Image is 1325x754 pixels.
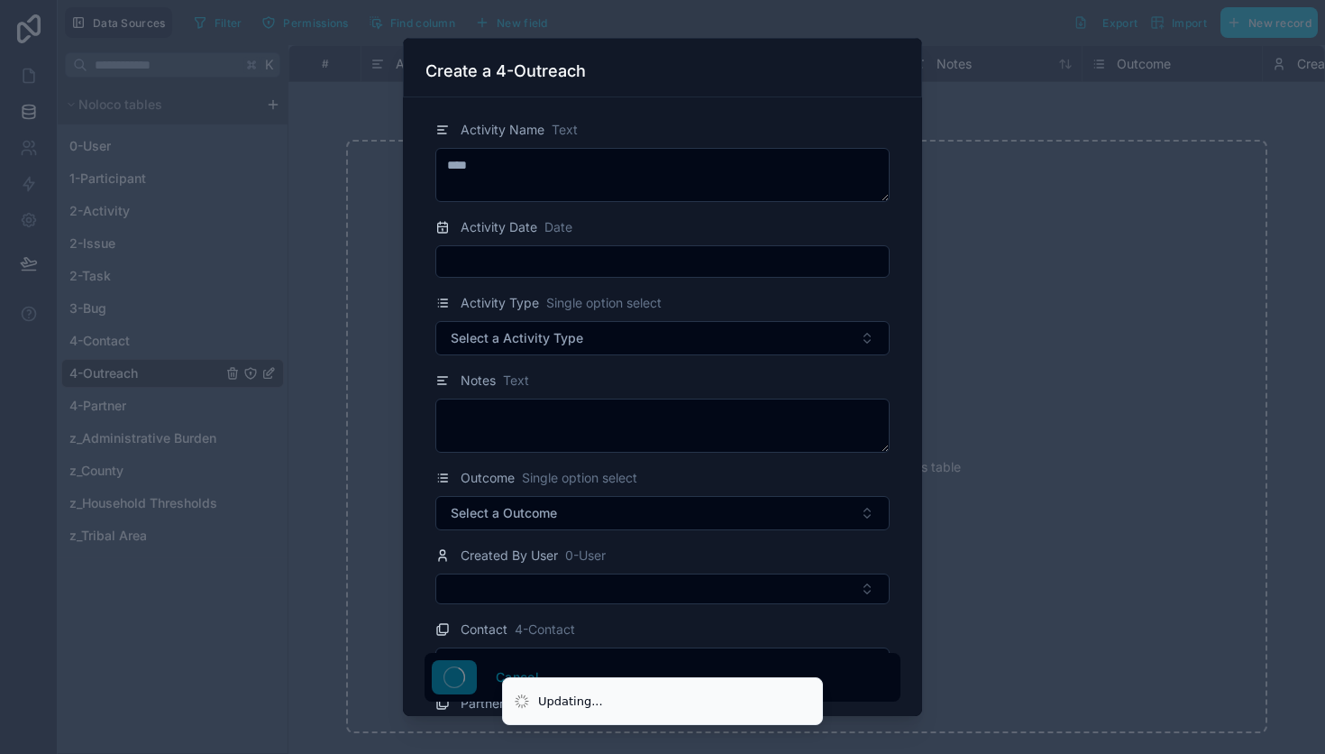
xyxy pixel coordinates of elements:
[461,372,496,390] span: Notes
[461,218,537,236] span: Activity Date
[461,547,558,565] span: Created By User
[546,294,662,312] span: Single option select
[515,621,575,639] span: 4-Contact
[461,469,515,487] span: Outcome
[522,469,637,487] span: Single option select
[565,547,606,565] span: 0-User
[425,60,586,82] h3: Create a 4-Outreach
[552,121,578,139] span: Text
[435,321,890,355] button: Select Button
[451,504,557,522] span: Select a Outcome
[435,496,890,530] button: Select Button
[461,294,539,312] span: Activity Type
[461,121,544,139] span: Activity Name
[435,648,890,678] button: Select Button
[461,694,504,713] span: Partner
[435,574,890,604] button: Select Button
[461,621,507,639] span: Contact
[538,693,603,711] div: Updating...
[451,329,583,347] span: Select a Activity Type
[503,372,529,390] span: Text
[544,218,572,236] span: Date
